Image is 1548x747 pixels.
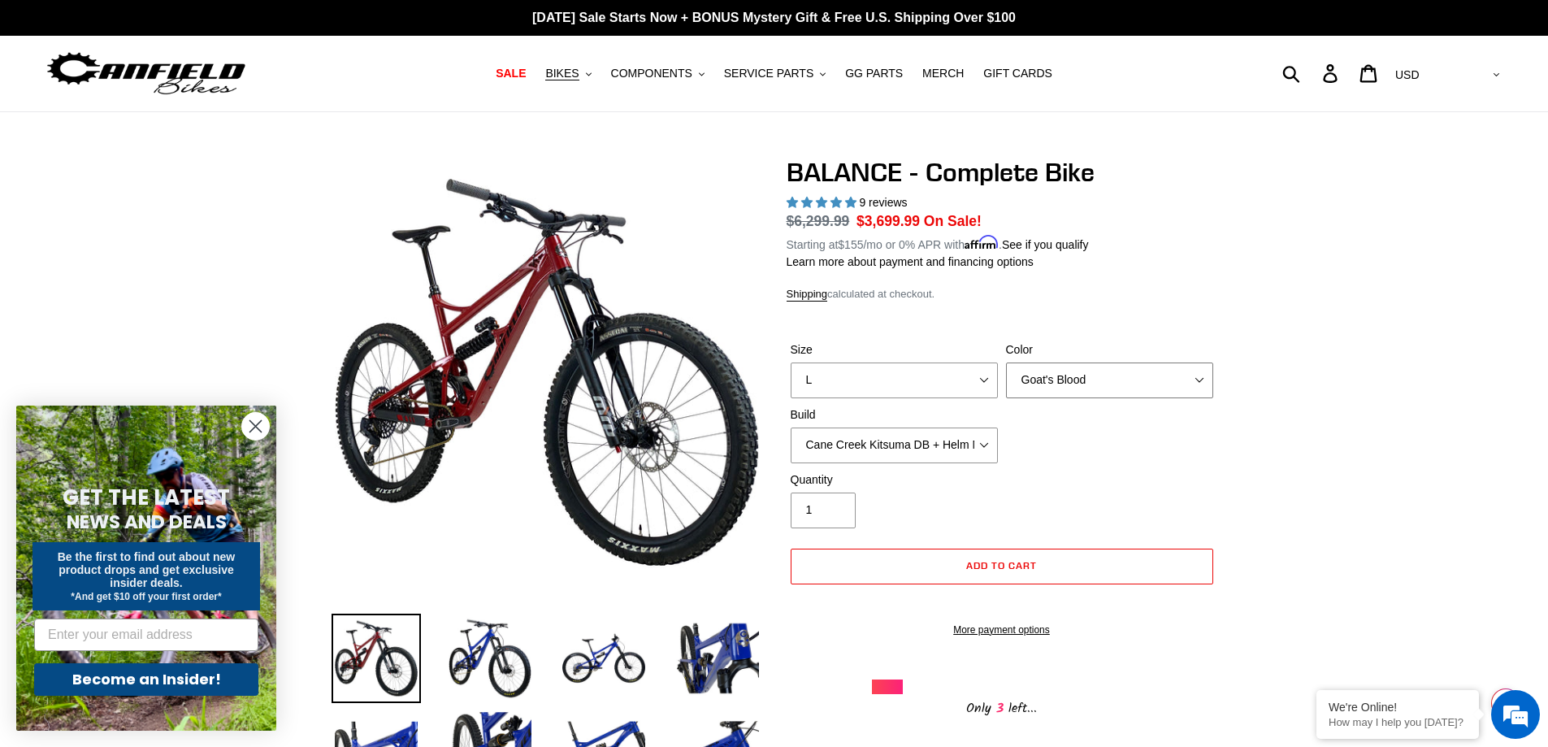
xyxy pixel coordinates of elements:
span: 5.00 stars [787,196,860,209]
img: Load image into Gallery viewer, BALANCE - Complete Bike [332,614,421,703]
button: BIKES [537,63,599,85]
a: GG PARTS [837,63,911,85]
label: Color [1006,341,1213,358]
span: GIFT CARDS [983,67,1052,80]
span: GG PARTS [845,67,903,80]
label: Quantity [791,471,998,489]
div: Chat with us now [109,91,297,112]
span: COMPONENTS [611,67,692,80]
img: Load image into Gallery viewer, BALANCE - Complete Bike [673,614,762,703]
input: Enter your email address [34,619,258,651]
p: Starting at /mo or 0% APR with . [787,232,1089,254]
span: Add to cart [966,559,1037,571]
span: $155 [838,238,863,251]
span: BIKES [545,67,579,80]
a: Shipping [787,288,828,302]
button: SERVICE PARTS [716,63,834,85]
span: Be the first to find out about new product drops and get exclusive insider deals. [58,550,236,589]
a: Learn more about payment and financing options [787,255,1034,268]
h1: BALANCE - Complete Bike [787,157,1217,188]
span: 9 reviews [859,196,907,209]
label: Size [791,341,998,358]
span: *And get $10 off your first order* [71,591,221,602]
div: We're Online! [1329,701,1467,714]
span: Affirm [965,236,999,250]
button: COMPONENTS [603,63,713,85]
a: SALE [488,63,534,85]
button: Become an Insider! [34,663,258,696]
span: MERCH [922,67,964,80]
div: calculated at checkout. [787,286,1217,302]
span: SALE [496,67,526,80]
p: How may I help you today? [1329,716,1467,728]
a: See if you qualify - Learn more about Affirm Financing (opens in modal) [1002,238,1089,251]
label: Build [791,406,998,423]
div: Minimize live chat window [267,8,306,47]
a: MERCH [914,63,972,85]
img: d_696896380_company_1647369064580_696896380 [52,81,93,122]
button: Close dialog [241,412,270,441]
span: SERVICE PARTS [724,67,813,80]
span: 3 [991,698,1008,719]
img: Load image into Gallery viewer, BALANCE - Complete Bike [445,614,535,703]
img: Load image into Gallery viewer, BALANCE - Complete Bike [559,614,648,703]
span: GET THE LATEST [63,483,230,512]
a: More payment options [791,623,1213,637]
button: Add to cart [791,549,1213,584]
div: Navigation go back [18,89,42,114]
img: Canfield Bikes [45,48,248,99]
span: $3,699.99 [856,213,920,229]
span: We're online! [94,205,224,369]
div: Only left... [872,694,1132,719]
span: NEWS AND DEALS [67,509,227,535]
input: Search [1291,55,1333,91]
textarea: Type your message and hit 'Enter' [8,444,310,501]
span: On Sale! [924,211,982,232]
s: $6,299.99 [787,213,850,229]
a: GIFT CARDS [975,63,1060,85]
